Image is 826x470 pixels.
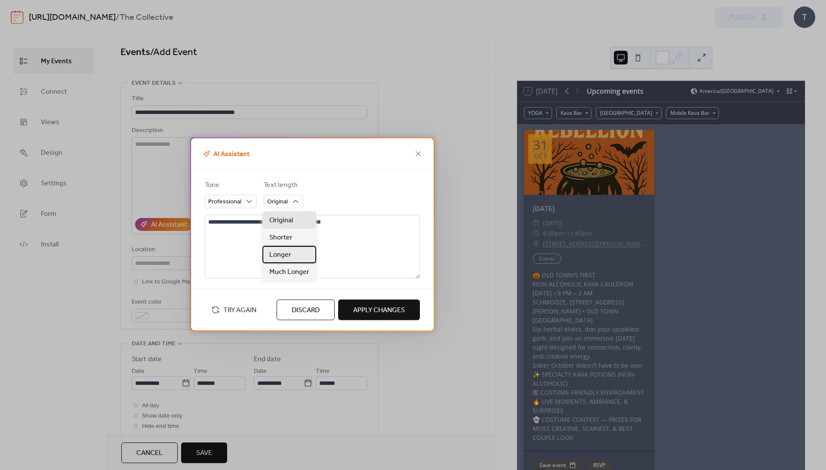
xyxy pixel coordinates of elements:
[277,299,335,320] button: Discard
[269,267,309,277] span: Much Longer
[269,233,293,243] span: Shorter
[292,305,320,315] span: Discard
[269,215,293,226] span: Original
[208,196,241,207] span: Professional
[201,149,250,159] span: AI Assistant
[338,299,420,320] button: Apply Changes
[353,305,405,315] span: Apply Changes
[205,180,255,190] div: Tone
[264,180,302,190] div: Text length
[205,302,263,317] button: Try Again
[267,196,288,207] span: Original
[269,250,291,260] span: Longer
[223,305,256,315] span: Try Again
